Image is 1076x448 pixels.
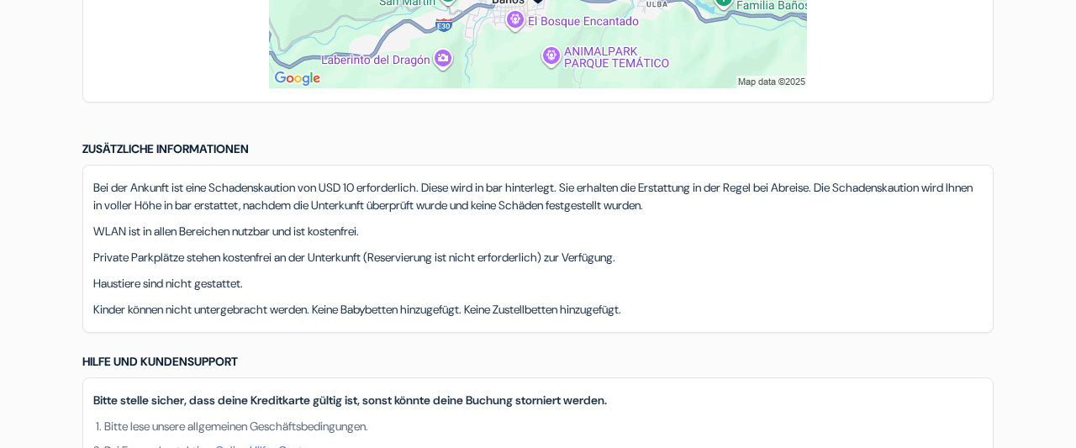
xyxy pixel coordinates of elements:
[93,301,983,319] p: Kinder können nicht untergebracht werden. Keine Babybetten hinzugefügt. Keine Zustellbetten hinzu...
[82,141,249,156] span: Zusätzliche Informationen
[104,418,983,435] li: Bitte lese unsere allgemeinen Geschäftsbedingungen.
[93,223,983,240] p: WLAN ist in allen Bereichen nutzbar und ist kostenfrei.
[93,392,983,409] p: Bitte stelle sicher, dass deine Kreditkarte gültig ist, sonst könnte deine Buchung storniert werden.
[82,354,238,369] span: Hilfe und Kundensupport
[93,249,983,266] p: Private Parkplätze stehen kostenfrei an der Unterkunft (Reservierung ist nicht erforderlich) zur ...
[93,275,983,293] p: Haustiere sind nicht gestattet.
[93,179,983,214] p: Bei der Ankunft ist eine Schadenskaution von USD 10 erforderlich. Diese wird in bar hinterlegt. S...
